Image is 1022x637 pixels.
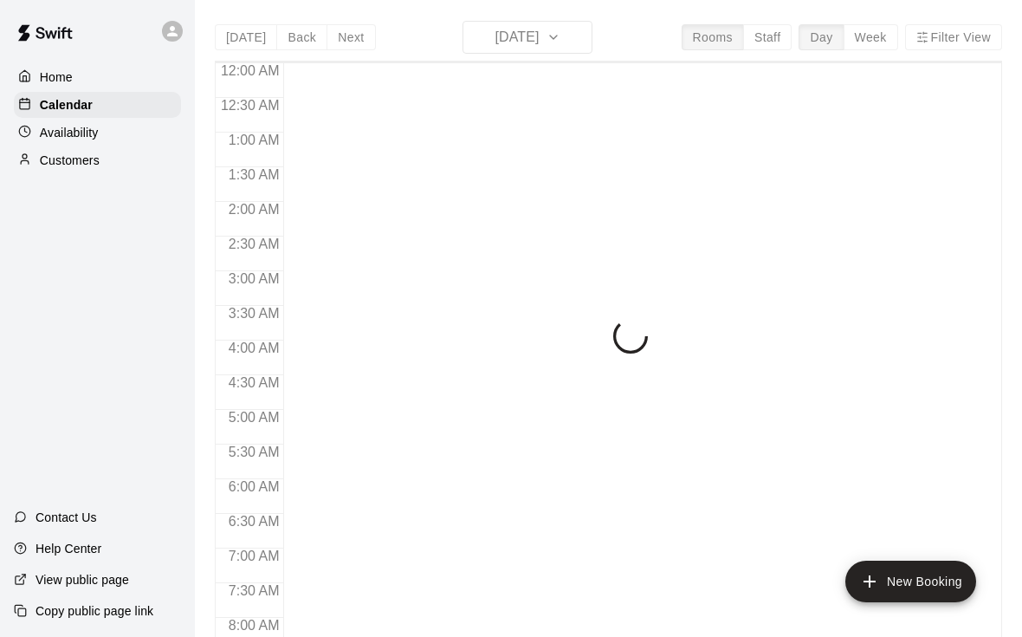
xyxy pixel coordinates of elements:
span: 2:30 AM [224,237,284,251]
a: Home [14,64,181,90]
span: 7:30 AM [224,583,284,598]
span: 1:30 AM [224,167,284,182]
a: Availability [14,120,181,146]
span: 12:30 AM [217,98,284,113]
span: 6:30 AM [224,514,284,529]
p: Help Center [36,540,101,557]
span: 5:30 AM [224,445,284,459]
span: 2:00 AM [224,202,284,217]
span: 4:30 AM [224,375,284,390]
span: 3:00 AM [224,271,284,286]
a: Customers [14,147,181,173]
span: 6:00 AM [224,479,284,494]
p: View public page [36,571,129,588]
p: Calendar [40,96,93,114]
span: 1:00 AM [224,133,284,147]
p: Availability [40,124,99,141]
p: Copy public page link [36,602,153,620]
p: Home [40,68,73,86]
span: 12:00 AM [217,63,284,78]
span: 5:00 AM [224,410,284,425]
span: 8:00 AM [224,618,284,633]
span: 7:00 AM [224,549,284,563]
p: Customers [40,152,100,169]
button: add [845,561,976,602]
span: 3:30 AM [224,306,284,321]
span: 4:00 AM [224,341,284,355]
a: Calendar [14,92,181,118]
p: Contact Us [36,509,97,526]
